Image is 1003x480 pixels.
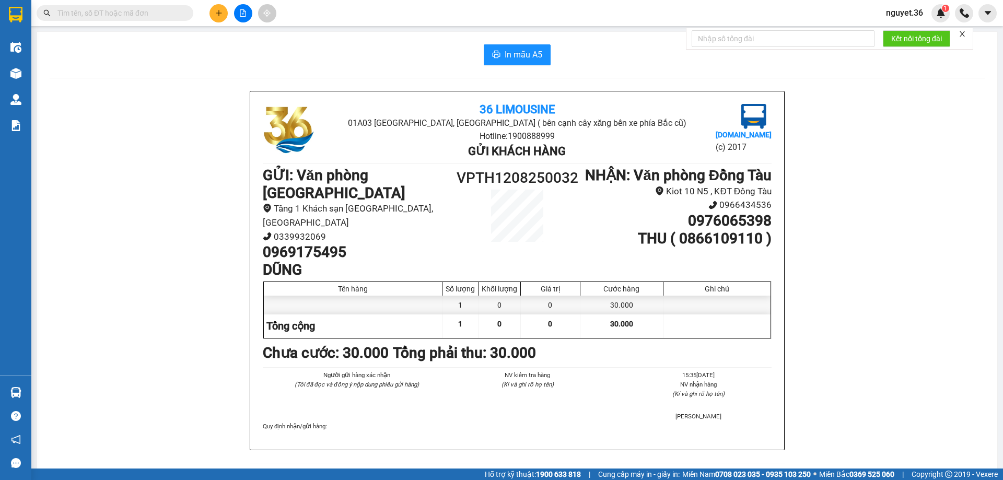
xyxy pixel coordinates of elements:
span: Miền Bắc [819,469,894,480]
strong: 0708 023 035 - 0935 103 250 [715,470,811,478]
b: GỬI : Văn phòng [GEOGRAPHIC_DATA] [263,167,405,202]
span: search [43,9,51,17]
span: 1 [458,320,462,328]
div: Quy định nhận/gửi hàng : [263,422,772,431]
span: copyright [945,471,952,478]
div: Cước hàng [583,285,660,293]
span: Cung cấp máy in - giấy in: [598,469,680,480]
span: message [11,458,21,468]
button: caret-down [978,4,997,22]
li: Hotline: 1900888999 [347,130,686,143]
div: Khối lượng [482,285,518,293]
li: Kiot 10 N5 , KĐT Đồng Tàu [581,184,772,198]
span: phone [708,201,717,209]
img: warehouse-icon [10,68,21,79]
img: warehouse-icon [10,42,21,53]
div: Giá trị [523,285,577,293]
span: 1 [943,5,947,12]
button: aim [258,4,276,22]
img: warehouse-icon [10,94,21,105]
b: Gửi khách hàng [468,145,566,158]
i: (Kí và ghi rõ họ tên) [672,390,725,397]
span: question-circle [11,411,21,421]
span: Kết nối tổng đài [891,33,942,44]
li: Người gửi hàng xác nhận [284,370,429,380]
div: Ghi chú [666,285,768,293]
img: solution-icon [10,120,21,131]
li: NV kiểm tra hàng [454,370,600,380]
li: 0339932069 [263,230,453,244]
li: 01A03 [GEOGRAPHIC_DATA], [GEOGRAPHIC_DATA] ( bên cạnh cây xăng bến xe phía Bắc cũ) [347,116,686,130]
li: Tầng 1 Khách sạn [GEOGRAPHIC_DATA], [GEOGRAPHIC_DATA] [263,202,453,229]
h1: DŨNG [263,261,453,279]
input: Tìm tên, số ĐT hoặc mã đơn [57,7,181,19]
strong: 0369 525 060 [849,470,894,478]
i: (Tôi đã đọc và đồng ý nộp dung phiếu gửi hàng) [295,381,419,388]
button: printerIn mẫu A5 [484,44,551,65]
img: logo.jpg [741,104,766,129]
h1: 0969175495 [263,243,453,261]
span: environment [655,186,664,195]
strong: 1900 633 818 [536,470,581,478]
h1: 0976065398 [581,212,772,230]
span: nguyet.36 [878,6,931,19]
div: Tên hàng [266,285,439,293]
li: [PERSON_NAME] [626,412,772,421]
li: 15:35[DATE] [626,370,772,380]
span: 0 [548,320,552,328]
b: Tổng phải thu: 30.000 [393,344,536,361]
img: logo.jpg [263,104,315,156]
button: file-add [234,4,252,22]
img: warehouse-icon [10,387,21,398]
span: notification [11,435,21,444]
span: Miền Nam [682,469,811,480]
li: 0966434536 [581,198,772,212]
i: (Kí và ghi rõ họ tên) [501,381,554,388]
span: caret-down [983,8,993,18]
img: logo-vxr [9,7,22,22]
li: (c) 2017 [716,141,772,154]
span: | [589,469,590,480]
span: Tổng cộng [266,320,315,332]
h1: THU ( 0866109110 ) [581,230,772,248]
span: printer [492,50,500,60]
div: 1 [442,296,479,314]
b: Chưa cước : 30.000 [263,344,389,361]
span: close [959,30,966,38]
img: phone-icon [960,8,969,18]
b: 36 Limousine [480,103,555,116]
span: Hỗ trợ kỹ thuật: [485,469,581,480]
span: | [902,469,904,480]
div: 0 [521,296,580,314]
input: Nhập số tổng đài [692,30,874,47]
span: environment [263,204,272,213]
img: icon-new-feature [936,8,946,18]
span: aim [263,9,271,17]
button: plus [209,4,228,22]
button: Kết nối tổng đài [883,30,950,47]
div: 30.000 [580,296,663,314]
span: plus [215,9,223,17]
b: [DOMAIN_NAME] [716,131,772,139]
span: file-add [239,9,247,17]
span: 30.000 [610,320,633,328]
div: 0 [479,296,521,314]
li: NV nhận hàng [626,380,772,389]
b: NHẬN : Văn phòng Đồng Tàu [585,167,772,184]
sup: 1 [942,5,949,12]
span: In mẫu A5 [505,48,542,61]
div: Số lượng [445,285,476,293]
span: phone [263,232,272,241]
span: 0 [497,320,501,328]
h1: VPTH1208250032 [453,167,581,190]
span: ⚪️ [813,472,817,476]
